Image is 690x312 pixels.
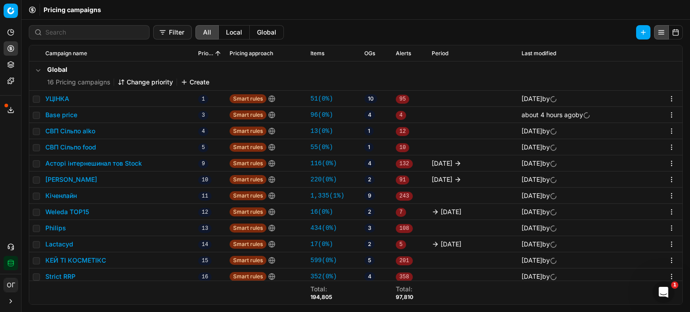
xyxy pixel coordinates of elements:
[396,285,413,294] div: Total :
[310,110,333,119] a: 96(0%)
[230,175,266,184] span: Smart rules
[45,50,87,57] span: Campaign name
[396,111,406,120] span: 4
[230,207,266,216] span: Smart rules
[45,256,106,265] button: КЕЙ ТІ КОСМЕТІКС
[522,207,557,216] div: by
[310,191,345,200] a: 1,335(1%)
[45,175,97,184] button: [PERSON_NAME]
[522,256,542,264] span: [DATE]
[153,25,192,40] button: Filter
[522,159,542,167] span: [DATE]
[396,176,409,185] span: 91
[198,192,212,201] span: 11
[250,25,284,40] button: global
[47,78,110,87] span: 16 Pricing campaigns
[522,272,557,281] div: by
[364,224,375,233] span: 3
[310,159,337,168] a: 116(0%)
[364,207,375,216] span: 2
[310,256,337,265] a: 599(0%)
[522,208,542,215] span: [DATE]
[364,143,374,152] span: 1
[364,256,375,265] span: 5
[364,94,377,103] span: 10
[396,208,406,217] span: 7
[230,94,266,103] span: Smart rules
[396,240,406,249] span: 5
[45,159,142,168] button: Асторі інтернешинал тов Stock
[522,143,557,152] div: by
[364,175,375,184] span: 2
[198,50,213,57] span: Priority
[522,224,557,233] div: by
[310,143,333,152] a: 55(0%)
[396,294,413,301] div: 97,810
[230,256,266,265] span: Smart rules
[230,50,273,57] span: Pricing approach
[45,127,95,136] button: СВП Сільпо alko
[432,159,452,168] span: [DATE]
[522,94,557,103] div: by
[45,207,89,216] button: Weleda TOP15
[198,176,212,185] span: 10
[230,143,266,152] span: Smart rules
[441,240,461,249] span: [DATE]
[47,65,209,74] h5: Global
[213,49,222,58] button: Sorted by Priority ascending
[45,240,73,249] button: Lactacyd
[310,127,333,136] a: 13(0%)
[364,240,375,249] span: 2
[653,281,674,303] iframe: Intercom live chat
[198,159,208,168] span: 9
[181,78,209,87] button: Create
[310,240,333,249] a: 17(0%)
[522,272,542,280] span: [DATE]
[396,224,413,233] span: 108
[230,272,266,281] span: Smart rules
[45,224,66,233] button: Philips
[396,256,413,265] span: 201
[198,111,208,120] span: 3
[195,25,219,40] button: all
[522,192,542,199] span: [DATE]
[522,127,557,136] div: by
[45,94,69,103] button: УЦІНКА
[522,176,542,183] span: [DATE]
[44,5,101,14] span: Pricing campaigns
[45,143,96,152] button: СВП Сільпо food
[198,224,212,233] span: 13
[432,50,448,57] span: Period
[396,159,413,168] span: 132
[4,278,18,292] span: ОГ
[310,294,332,301] div: 194,805
[198,240,212,249] span: 14
[219,25,250,40] button: local
[198,95,208,104] span: 1
[364,50,375,57] span: OGs
[522,240,542,248] span: [DATE]
[396,95,409,104] span: 95
[44,5,101,14] nav: breadcrumb
[45,28,144,37] input: Search
[310,224,337,233] a: 434(0%)
[198,208,212,217] span: 12
[522,191,557,200] div: by
[45,110,77,119] button: Base price
[230,110,266,119] span: Smart rules
[4,278,18,292] button: ОГ
[45,272,75,281] button: Strict RRP
[364,110,375,119] span: 4
[310,94,333,103] a: 51(0%)
[396,192,413,201] span: 243
[522,95,542,102] span: [DATE]
[522,159,557,168] div: by
[522,110,590,119] div: by
[198,256,212,265] span: 15
[364,272,375,281] span: 4
[522,143,542,151] span: [DATE]
[198,272,212,281] span: 16
[522,240,557,249] div: by
[522,224,542,232] span: [DATE]
[396,50,411,57] span: Alerts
